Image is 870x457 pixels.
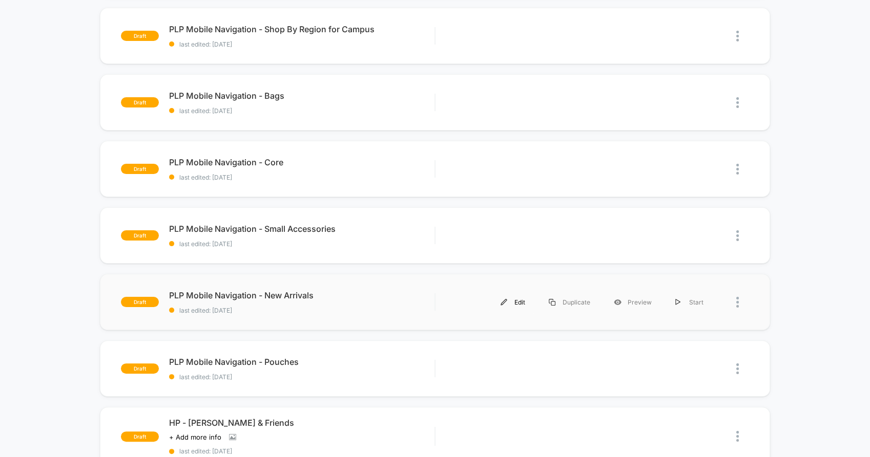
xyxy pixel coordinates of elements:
span: draft [121,431,159,442]
span: last edited: [DATE] [169,307,434,314]
img: close [736,164,739,175]
div: Start [664,291,715,314]
span: PLP Mobile Navigation - Shop By Region for Campus [169,24,434,34]
span: draft [121,297,159,307]
span: PLP Mobile Navigation - New Arrivals [169,290,434,300]
span: last edited: [DATE] [169,107,434,115]
span: last edited: [DATE] [169,447,434,455]
img: close [736,431,739,442]
img: close [736,97,739,108]
span: HP - [PERSON_NAME] & Friends [169,418,434,428]
span: draft [121,363,159,374]
span: last edited: [DATE] [169,40,434,48]
span: last edited: [DATE] [169,373,434,381]
img: menu [501,299,507,306]
div: Duplicate [537,291,602,314]
img: menu [549,299,555,306]
img: close [736,297,739,308]
span: draft [121,164,159,174]
span: draft [121,97,159,107]
span: last edited: [DATE] [169,173,434,181]
span: PLP Mobile Navigation - Bags [169,91,434,101]
img: close [736,31,739,41]
img: close [736,230,739,241]
span: draft [121,230,159,241]
span: PLP Mobile Navigation - Core [169,157,434,167]
div: Edit [489,291,537,314]
div: Preview [602,291,664,314]
span: PLP Mobile Navigation - Small Accessories [169,224,434,234]
span: + Add more info [169,433,221,441]
img: close [736,363,739,374]
img: menu [675,299,680,306]
span: PLP Mobile Navigation - Pouches [169,357,434,367]
span: draft [121,31,159,41]
span: last edited: [DATE] [169,240,434,248]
